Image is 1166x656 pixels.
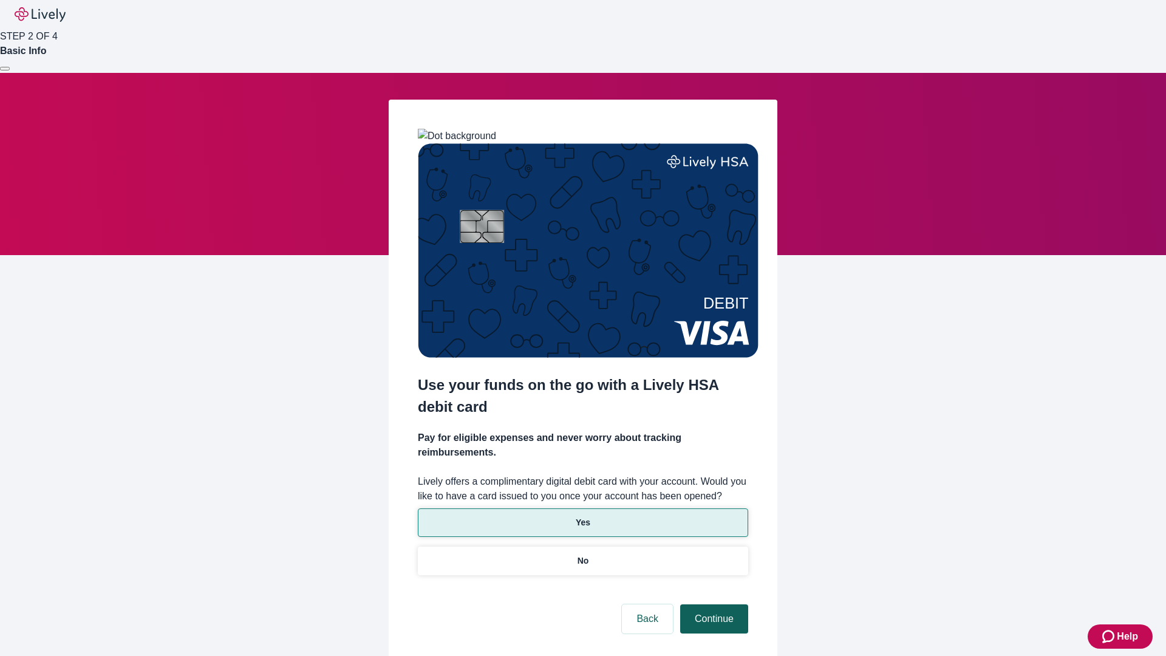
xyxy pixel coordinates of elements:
[418,129,496,143] img: Dot background
[418,431,748,460] h4: Pay for eligible expenses and never worry about tracking reimbursements.
[1088,624,1153,649] button: Zendesk support iconHelp
[576,516,590,529] p: Yes
[418,374,748,418] h2: Use your funds on the go with a Lively HSA debit card
[418,508,748,537] button: Yes
[622,604,673,634] button: Back
[1102,629,1117,644] svg: Zendesk support icon
[418,143,759,358] img: Debit card
[15,7,66,22] img: Lively
[680,604,748,634] button: Continue
[578,555,589,567] p: No
[418,474,748,504] label: Lively offers a complimentary digital debit card with your account. Would you like to have a card...
[418,547,748,575] button: No
[1117,629,1138,644] span: Help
